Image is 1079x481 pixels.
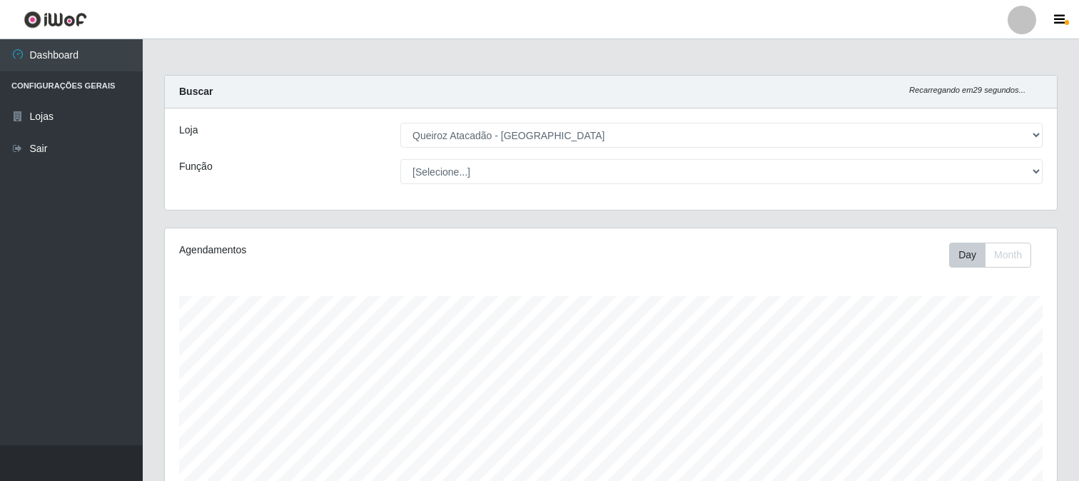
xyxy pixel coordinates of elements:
label: Função [179,159,213,174]
div: Agendamentos [179,243,527,258]
div: Toolbar with button groups [949,243,1043,268]
button: Month [985,243,1031,268]
label: Loja [179,123,198,138]
i: Recarregando em 29 segundos... [909,86,1025,94]
strong: Buscar [179,86,213,97]
div: First group [949,243,1031,268]
img: CoreUI Logo [24,11,87,29]
button: Day [949,243,986,268]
